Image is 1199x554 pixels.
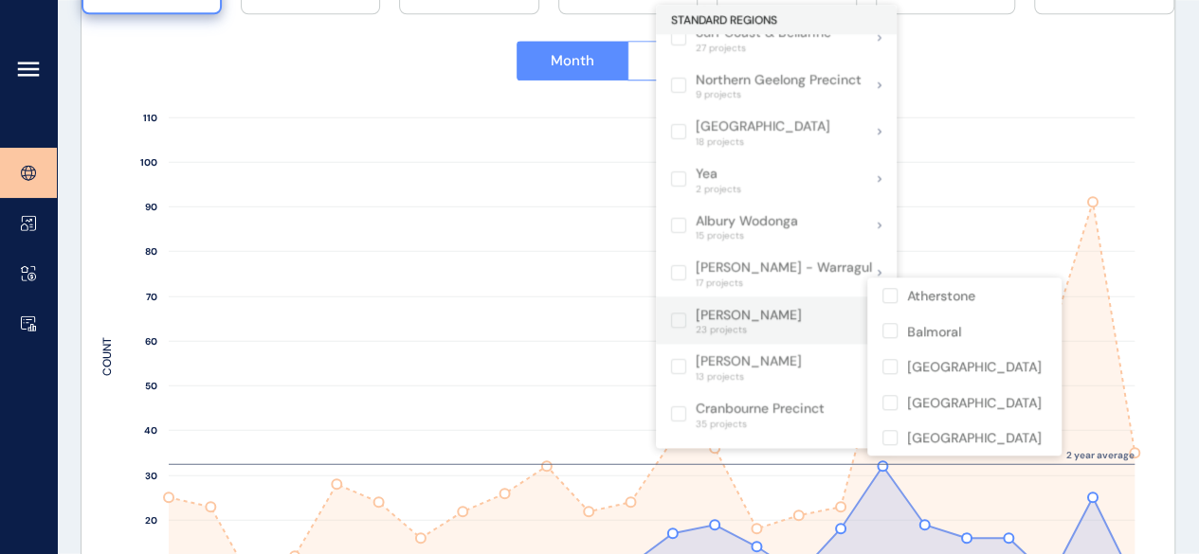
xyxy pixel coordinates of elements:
span: 15 projects [696,230,798,241]
text: COUNT [100,337,115,376]
p: [PERSON_NAME] - Warragul [696,259,872,277]
text: 60 [145,335,157,348]
span: 9 projects [696,89,862,100]
p: Albury Wodonga [696,212,798,231]
p: Epping Thomastown [696,447,824,466]
span: 27 projects [696,43,831,54]
text: 80 [145,245,157,258]
p: Cranbourne Precinct [696,400,825,419]
span: 18 projects [696,136,830,148]
p: Yea [696,165,741,184]
text: 110 [143,112,157,124]
text: 2 year average [1066,449,1135,461]
span: Month [551,51,594,70]
span: STANDARD REGIONS [671,12,777,27]
p: Atherstone [907,287,975,306]
p: [GEOGRAPHIC_DATA] [696,117,830,136]
button: Quarter [627,41,740,80]
p: [GEOGRAPHIC_DATA] [907,394,1042,413]
text: 50 [145,380,157,392]
p: Balmoral [907,323,961,342]
span: 2 projects [696,184,741,195]
span: 13 projects [696,371,802,383]
text: 40 [144,424,157,437]
text: 90 [145,201,157,213]
text: 30 [145,470,157,482]
p: Northern Geelong Precinct [696,71,862,90]
p: [PERSON_NAME] [696,352,802,371]
text: 20 [145,514,157,527]
span: 35 projects [696,419,825,430]
p: [PERSON_NAME] [696,306,802,325]
button: Month [517,41,628,80]
p: [GEOGRAPHIC_DATA] [907,358,1042,377]
text: 70 [146,291,157,303]
span: 23 projects [696,324,802,335]
p: [GEOGRAPHIC_DATA] [907,429,1042,448]
text: 100 [140,156,157,169]
span: 17 projects [696,277,872,289]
